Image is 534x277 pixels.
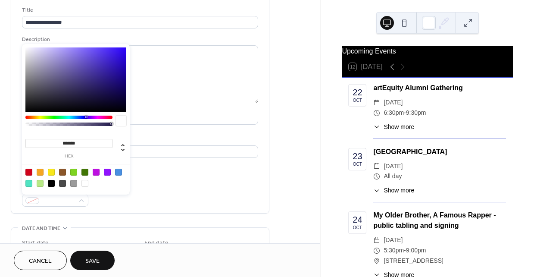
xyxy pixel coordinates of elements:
[59,180,66,187] div: #4A4A4A
[37,180,44,187] div: #B8E986
[59,169,66,176] div: #8B572A
[48,169,55,176] div: #F8E71C
[373,98,380,108] div: ​
[373,186,380,195] div: ​
[373,147,506,157] div: [GEOGRAPHIC_DATA]
[373,246,380,256] div: ​
[406,108,426,118] span: 9:30pm
[22,35,256,44] div: Description
[384,186,414,195] span: Show more
[104,169,111,176] div: #9013FE
[22,6,256,15] div: Title
[25,154,112,159] label: hex
[373,210,506,231] div: My Older Brother, A Famous Rapper - public tabling and signing
[373,235,380,246] div: ​
[85,257,100,266] span: Save
[384,98,403,108] span: [DATE]
[353,162,362,167] div: Oct
[404,246,406,256] span: -
[70,251,115,270] button: Save
[14,251,67,270] button: Cancel
[384,235,403,246] span: [DATE]
[342,46,513,57] div: Upcoming Events
[22,239,49,248] div: Start date
[22,224,60,233] span: Date and time
[353,88,362,97] div: 22
[373,161,380,172] div: ​
[406,246,426,256] span: 9:00pm
[373,83,506,93] div: artEquity Alumni Gathering
[353,226,362,230] div: Oct
[115,169,122,176] div: #4A90E2
[384,171,402,182] span: All day
[373,123,380,132] div: ​
[384,246,404,256] span: 5:30pm
[384,123,414,132] span: Show more
[70,169,77,176] div: #7ED321
[353,98,362,103] div: Oct
[373,171,380,182] div: ​
[29,257,52,266] span: Cancel
[25,169,32,176] div: #D0021B
[373,256,380,266] div: ​
[404,108,406,118] span: -
[373,123,414,132] button: ​Show more
[144,239,169,248] div: End date
[25,180,32,187] div: #50E3C2
[81,180,88,187] div: #FFFFFF
[37,169,44,176] div: #F5A623
[81,169,88,176] div: #417505
[384,108,404,118] span: 6:30pm
[48,180,55,187] div: #000000
[373,186,414,195] button: ​Show more
[353,152,362,161] div: 23
[22,135,256,144] div: Location
[384,256,443,266] span: [STREET_ADDRESS]
[373,108,380,118] div: ​
[353,215,362,224] div: 24
[70,180,77,187] div: #9B9B9B
[384,161,403,172] span: [DATE]
[93,169,100,176] div: #BD10E0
